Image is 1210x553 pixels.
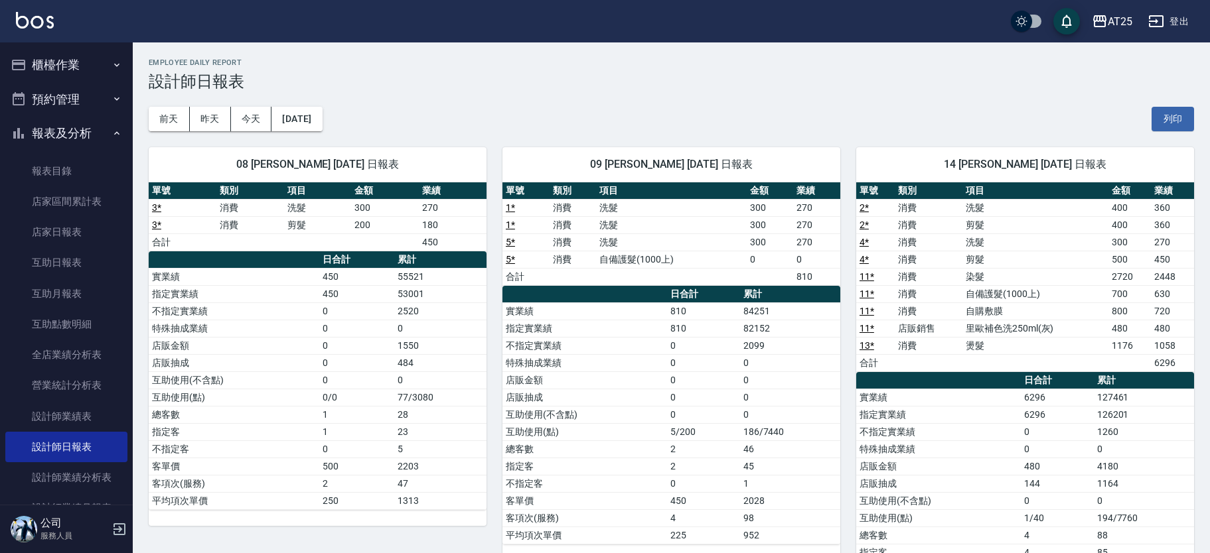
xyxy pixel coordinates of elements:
td: 自備護髮(1000上) [596,251,746,268]
td: 0 [740,406,840,423]
td: 0 [319,371,394,389]
td: 1176 [1108,337,1152,354]
td: 270 [793,233,840,251]
td: 店販金額 [856,458,1021,475]
td: 特殊抽成業績 [149,320,319,337]
td: 實業績 [149,268,319,285]
td: 300 [747,216,794,233]
td: 1058 [1151,337,1194,354]
td: 消費 [895,199,962,216]
td: 0 [793,251,840,268]
td: 144 [1021,475,1094,492]
td: 0 [1094,440,1194,458]
td: 225 [667,526,740,544]
td: 270 [793,199,840,216]
td: 平均項次單價 [502,526,667,544]
td: 消費 [550,251,597,268]
td: 6296 [1021,389,1094,406]
td: 客單價 [149,458,319,475]
td: 消費 [895,268,962,285]
td: 消費 [550,233,597,251]
td: 480 [1151,320,1194,337]
td: 不指定客 [149,440,319,458]
td: 互助使用(點) [149,389,319,406]
td: 630 [1151,285,1194,302]
a: 互助月報表 [5,278,127,309]
td: 合計 [856,354,895,371]
td: 剪髮 [962,216,1108,233]
td: 0 [1021,423,1094,440]
td: 店販抽成 [502,389,667,406]
button: 登出 [1143,9,1194,34]
img: Person [11,516,37,542]
td: 0 [667,406,740,423]
td: 2520 [394,302,487,320]
td: 127461 [1094,389,1194,406]
td: 2 [667,440,740,458]
td: 洗髮 [284,199,352,216]
a: 互助日報表 [5,247,127,278]
td: 消費 [550,199,597,216]
td: 0 [747,251,794,268]
td: 2448 [1151,268,1194,285]
table: a dense table [856,182,1194,372]
button: 櫃檯作業 [5,48,127,82]
td: 0 [1021,440,1094,458]
td: 55521 [394,268,487,285]
td: 360 [1151,199,1194,216]
td: 82152 [740,320,840,337]
td: 不指定客 [502,475,667,492]
a: 設計師業績月報表 [5,493,127,523]
td: 500 [1108,251,1152,268]
table: a dense table [149,182,487,251]
a: 設計師日報表 [5,432,127,462]
h3: 設計師日報表 [149,72,1194,91]
td: 0 [319,337,394,354]
td: 里歐補色洗250ml(灰) [962,320,1108,337]
td: 店販金額 [149,337,319,354]
th: 日合計 [1021,372,1094,389]
td: 消費 [216,216,284,233]
td: 47 [394,475,487,492]
td: 實業績 [502,302,667,320]
table: a dense table [502,182,840,286]
td: 互助使用(點) [502,423,667,440]
td: 0 [667,389,740,406]
td: 810 [667,320,740,337]
td: 0 [1021,492,1094,509]
td: 46 [740,440,840,458]
td: 指定實業績 [149,285,319,302]
td: 480 [1108,320,1152,337]
td: 消費 [216,199,284,216]
a: 店家日報表 [5,217,127,247]
td: 450 [419,233,487,251]
td: 店販金額 [502,371,667,389]
td: 客單價 [502,492,667,509]
td: 1/40 [1021,509,1094,526]
td: 合計 [149,233,216,251]
td: 4 [667,509,740,526]
td: 互助使用(不含點) [502,406,667,423]
td: 0 [319,440,394,458]
td: 客項次(服務) [149,475,319,492]
td: 180 [419,216,487,233]
td: 洗髮 [962,199,1108,216]
td: 燙髮 [962,337,1108,354]
td: 6296 [1151,354,1194,371]
th: 日合計 [319,251,394,269]
td: 0 [667,337,740,354]
table: a dense table [502,286,840,544]
td: 洗髮 [962,233,1108,251]
td: 總客數 [856,526,1021,544]
td: 6296 [1021,406,1094,423]
img: Logo [16,12,54,29]
td: 實業績 [856,389,1021,406]
td: 200 [351,216,419,233]
button: save [1053,8,1080,34]
h2: Employee Daily Report [149,58,1194,67]
td: 0/0 [319,389,394,406]
td: 不指定實業績 [149,302,319,320]
td: 店販抽成 [856,475,1021,492]
th: 類別 [550,182,597,200]
td: 洗髮 [596,199,746,216]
